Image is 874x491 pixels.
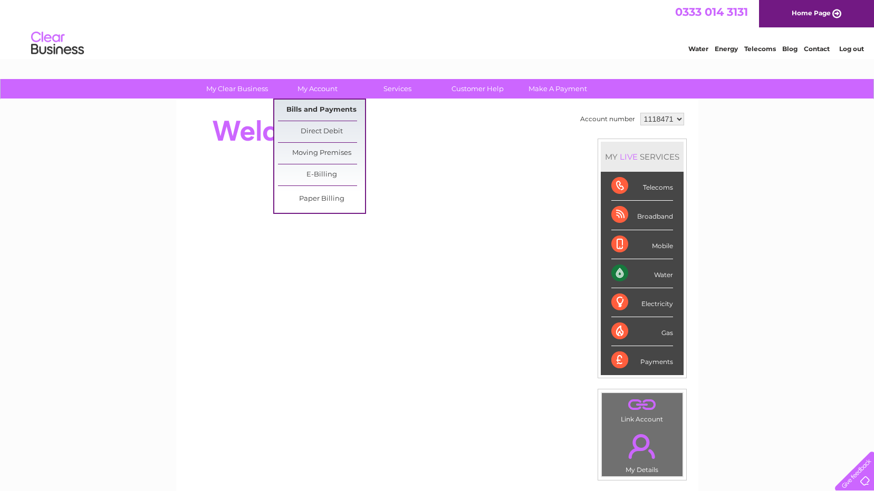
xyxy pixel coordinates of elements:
[611,172,673,201] div: Telecoms
[601,425,683,477] td: My Details
[514,79,601,99] a: Make A Payment
[611,259,673,288] div: Water
[715,45,738,53] a: Energy
[31,27,84,60] img: logo.png
[601,392,683,426] td: Link Account
[675,5,748,18] a: 0333 014 3131
[601,142,684,172] div: MY SERVICES
[604,396,680,414] a: .
[604,428,680,465] a: .
[611,230,673,259] div: Mobile
[839,45,864,53] a: Log out
[804,45,830,53] a: Contact
[278,164,365,185] a: E-Billing
[578,110,638,128] td: Account number
[611,346,673,375] div: Payments
[611,201,673,230] div: Broadband
[278,143,365,164] a: Moving Premises
[274,79,361,99] a: My Account
[434,79,521,99] a: Customer Help
[688,45,708,53] a: Water
[188,6,687,51] div: Clear Business is a trading name of Verastar Limited (registered in [GEOGRAPHIC_DATA] No. 3667643...
[278,189,365,210] a: Paper Billing
[618,152,640,162] div: LIVE
[278,121,365,142] a: Direct Debit
[194,79,281,99] a: My Clear Business
[354,79,441,99] a: Services
[278,100,365,121] a: Bills and Payments
[744,45,776,53] a: Telecoms
[782,45,798,53] a: Blog
[611,317,673,346] div: Gas
[611,288,673,317] div: Electricity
